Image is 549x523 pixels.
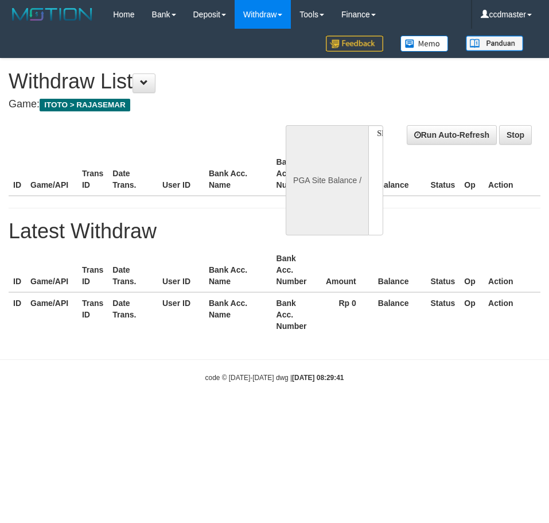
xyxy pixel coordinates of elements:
th: Trans ID [77,152,108,196]
img: Feedback.jpg [326,36,383,52]
th: ID [9,292,26,336]
th: Bank Acc. Number [272,248,319,292]
small: code © [DATE]-[DATE] dwg | [205,374,344,382]
a: Stop [499,125,532,145]
strong: [DATE] 08:29:41 [292,374,344,382]
th: Bank Acc. Number [272,292,319,336]
th: Trans ID [77,292,108,336]
th: Status [426,248,460,292]
th: Game/API [26,292,77,336]
img: panduan.png [466,36,523,51]
th: Op [460,248,484,292]
th: Balance [373,248,426,292]
th: ID [9,248,26,292]
th: Bank Acc. Name [204,292,272,336]
th: User ID [158,248,204,292]
th: Date Trans. [108,152,158,196]
th: Date Trans. [108,292,158,336]
th: Date Trans. [108,248,158,292]
th: Bank Acc. Name [204,152,272,196]
th: Bank Acc. Name [204,248,272,292]
th: Balance [373,292,426,336]
th: Game/API [26,152,77,196]
img: Button%20Memo.svg [400,36,449,52]
h1: Withdraw List [9,70,532,93]
h4: Game: [9,99,532,110]
th: User ID [158,292,204,336]
th: Op [460,152,484,196]
th: Action [484,248,540,292]
th: Rp 0 [319,292,373,336]
th: Amount [319,248,373,292]
th: Status [426,152,460,196]
th: Bank Acc. Number [272,152,319,196]
th: Trans ID [77,248,108,292]
th: ID [9,152,26,196]
th: Op [460,292,484,336]
th: Game/API [26,248,77,292]
th: Action [484,292,540,336]
div: PGA Site Balance / [286,125,368,235]
h1: Latest Withdraw [9,220,540,243]
img: MOTION_logo.png [9,6,96,23]
a: Run Auto-Refresh [407,125,497,145]
th: User ID [158,152,204,196]
th: Action [484,152,540,196]
span: ITOTO > RAJASEMAR [40,99,130,111]
th: Balance [373,152,426,196]
th: Status [426,292,460,336]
